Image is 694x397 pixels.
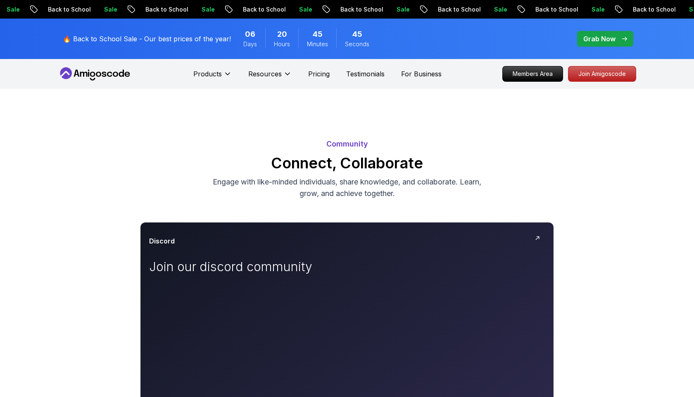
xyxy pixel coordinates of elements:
h3: Discord [149,236,175,246]
a: For Business [401,69,442,79]
p: Sale [582,5,608,14]
span: Minutes [307,40,328,48]
p: Engage with like-minded individuals, share knowledge, and collaborate. Learn, grow, and achieve t... [208,176,486,199]
button: Resources [248,69,292,85]
button: Products [193,69,232,85]
p: Join our discord community [149,259,335,274]
p: Sale [484,5,511,14]
a: Join Amigoscode [568,66,636,82]
p: Products [193,69,222,79]
p: Community [58,138,636,150]
span: Seconds [345,40,369,48]
a: Testimonials [346,69,385,79]
p: Sale [387,5,413,14]
p: Resources [248,69,282,79]
p: Back to School [233,5,289,14]
span: Hours [274,40,290,48]
p: Back to School [135,5,192,14]
p: Sale [94,5,121,14]
p: Back to School [330,5,387,14]
span: Days [243,40,257,48]
p: Join Amigoscode [568,66,636,81]
a: Members Area [502,66,563,82]
span: 45 Seconds [352,28,362,40]
span: 45 Minutes [313,28,323,40]
p: Back to School [623,5,679,14]
p: 🔥 Back to School Sale - Our best prices of the year! [63,34,231,44]
h2: Connect, Collaborate [58,155,636,171]
p: Members Area [503,66,563,81]
p: Grab Now [583,34,616,44]
p: Sale [289,5,316,14]
a: Pricing [308,69,330,79]
span: 6 Days [245,28,255,40]
span: 20 Hours [277,28,287,40]
p: Back to School [38,5,94,14]
p: Back to School [525,5,582,14]
p: Back to School [428,5,484,14]
p: Sale [192,5,218,14]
